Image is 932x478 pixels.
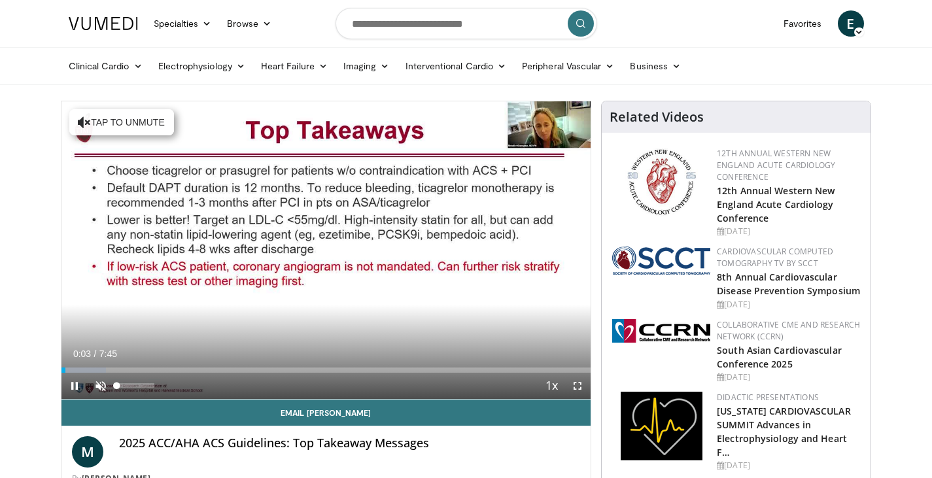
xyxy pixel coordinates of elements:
[336,53,398,79] a: Imaging
[776,10,830,37] a: Favorites
[621,392,702,460] img: 1860aa7a-ba06-47e3-81a4-3dc728c2b4cf.png.150x105_q85_autocrop_double_scale_upscale_version-0.2.png
[61,53,150,79] a: Clinical Cardio
[612,246,710,275] img: 51a70120-4f25-49cc-93a4-67582377e75f.png.150x105_q85_autocrop_double_scale_upscale_version-0.2.png
[612,319,710,343] img: a04ee3ba-8487-4636-b0fb-5e8d268f3737.png.150x105_q85_autocrop_double_scale_upscale_version-0.2.png
[717,405,851,458] a: [US_STATE] CARDIOVASCULAR SUMMIT Advances in Electrophysiology and Heart F…
[61,367,591,373] div: Progress Bar
[717,371,860,383] div: [DATE]
[717,319,860,342] a: Collaborative CME and Research Network (CCRN)
[119,436,581,451] h4: 2025 ACC/AHA ACS Guidelines: Top Takeaway Messages
[717,460,860,471] div: [DATE]
[146,10,220,37] a: Specialties
[838,10,864,37] a: E
[717,271,860,297] a: 8th Annual Cardiovascular Disease Prevention Symposium
[94,349,97,359] span: /
[514,53,622,79] a: Peripheral Vascular
[717,299,860,311] div: [DATE]
[538,373,564,399] button: Playback Rate
[150,53,253,79] a: Electrophysiology
[73,349,91,359] span: 0:03
[717,392,860,403] div: Didactic Presentations
[253,53,336,79] a: Heart Failure
[717,344,842,370] a: South Asian Cardiovascular Conference 2025
[336,8,597,39] input: Search topics, interventions
[717,226,860,237] div: [DATE]
[717,184,835,224] a: 12th Annual Western New England Acute Cardiology Conference
[610,109,704,125] h4: Related Videos
[69,17,138,30] img: VuMedi Logo
[72,436,103,468] a: M
[61,101,591,400] video-js: Video Player
[717,148,835,182] a: 12th Annual Western New England Acute Cardiology Conference
[61,400,591,426] a: Email [PERSON_NAME]
[61,373,88,399] button: Pause
[398,53,515,79] a: Interventional Cardio
[219,10,279,37] a: Browse
[625,148,698,216] img: 0954f259-7907-4053-a817-32a96463ecc8.png.150x105_q85_autocrop_double_scale_upscale_version-0.2.png
[117,383,154,388] div: Volume Level
[69,109,174,135] button: Tap to unmute
[622,53,689,79] a: Business
[88,373,114,399] button: Unmute
[99,349,117,359] span: 7:45
[564,373,591,399] button: Fullscreen
[717,246,833,269] a: Cardiovascular Computed Tomography TV by SCCT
